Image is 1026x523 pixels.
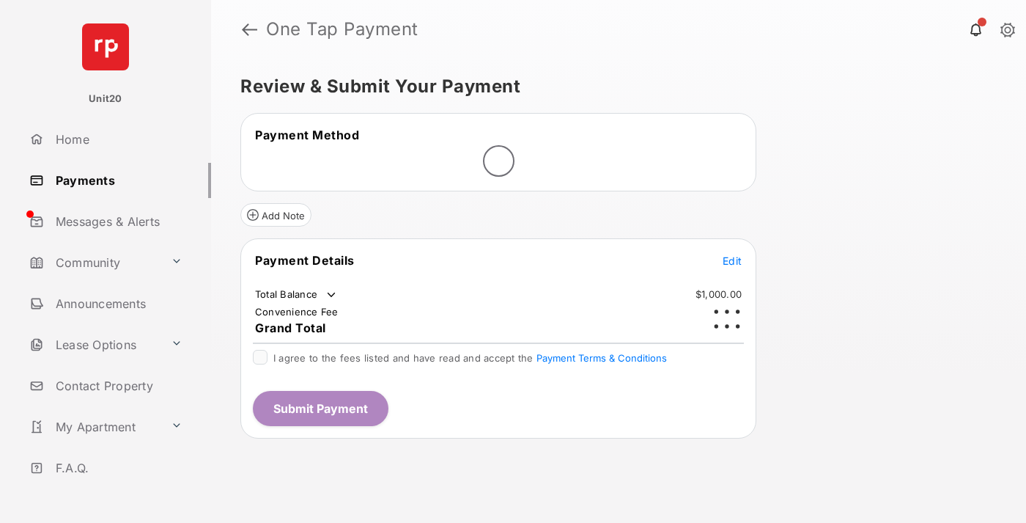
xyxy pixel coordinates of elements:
[536,352,667,364] button: I agree to the fees listed and have read and accept the
[255,253,355,268] span: Payment Details
[240,78,985,95] h5: Review & Submit Your Payment
[23,245,165,280] a: Community
[253,391,388,426] button: Submit Payment
[23,286,211,321] a: Announcements
[266,21,418,38] strong: One Tap Payment
[254,305,339,318] td: Convenience Fee
[23,163,211,198] a: Payments
[695,288,742,301] td: $1,000.00
[255,321,326,335] span: Grand Total
[23,122,211,157] a: Home
[23,327,165,362] a: Lease Options
[89,92,122,106] p: Unit20
[23,204,211,239] a: Messages & Alerts
[240,203,311,227] button: Add Note
[82,23,129,70] img: svg+xml;base64,PHN2ZyB4bWxucz0iaHR0cDovL3d3dy53My5vcmcvMjAwMC9zdmciIHdpZHRoPSI2NCIgaGVpZ2h0PSI2NC...
[723,253,742,268] button: Edit
[273,352,667,364] span: I agree to the fees listed and have read and accept the
[23,450,211,486] a: F.A.Q.
[23,409,165,445] a: My Apartment
[723,255,742,267] span: Edit
[23,368,211,403] a: Contact Property
[254,288,339,302] td: Total Balance
[255,128,359,142] span: Payment Method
